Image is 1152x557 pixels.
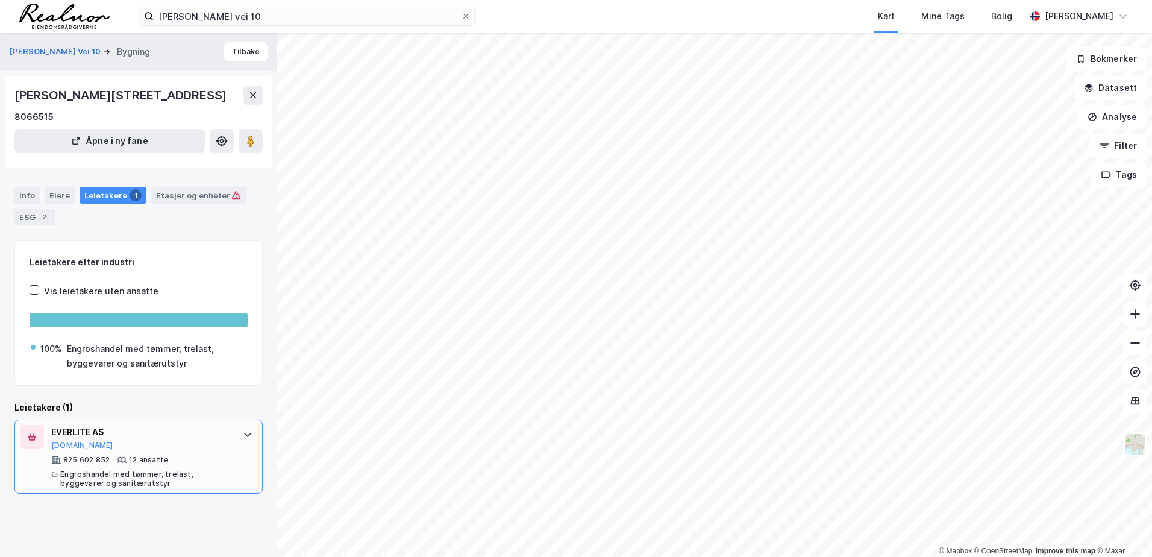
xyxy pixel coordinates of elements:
[1092,499,1152,557] div: Kontrollprogram for chat
[939,547,972,555] a: Mapbox
[60,470,231,489] div: Engroshandel med tømmer, trelast, byggevarer og sanitærutstyr
[1091,163,1147,187] button: Tags
[129,455,169,465] div: 12 ansatte
[80,187,146,204] div: Leietakere
[10,46,103,58] button: [PERSON_NAME] Vei 10
[14,110,54,124] div: 8066515
[1077,105,1147,129] button: Analyse
[991,9,1012,24] div: Bolig
[40,342,62,356] div: 100%
[878,9,895,24] div: Kart
[1045,9,1113,24] div: [PERSON_NAME]
[1089,134,1147,158] button: Filter
[1036,547,1095,555] a: Improve this map
[1124,433,1147,456] img: Z
[1074,76,1147,100] button: Datasett
[224,42,268,61] button: Tilbake
[14,209,55,225] div: ESG
[14,86,229,105] div: [PERSON_NAME][STREET_ADDRESS]
[19,4,110,29] img: realnor-logo.934646d98de889bb5806.png
[44,284,158,298] div: Vis leietakere uten ansatte
[154,7,461,25] input: Søk på adresse, matrikkel, gårdeiere, leietakere eller personer
[117,45,150,59] div: Bygning
[45,187,75,204] div: Eiere
[921,9,965,24] div: Mine Tags
[1066,47,1147,71] button: Bokmerker
[51,441,113,450] button: [DOMAIN_NAME]
[63,455,110,465] div: 825 602 852
[974,547,1033,555] a: OpenStreetMap
[67,342,246,371] div: Engroshandel med tømmer, trelast, byggevarer og sanitærutstyr
[30,255,248,269] div: Leietakere etter industri
[14,400,263,415] div: Leietakere (1)
[14,129,205,153] button: Åpne i ny fane
[156,190,241,201] div: Etasjer og enheter
[38,211,50,223] div: 2
[14,187,40,204] div: Info
[51,425,231,439] div: EVERLITE AS
[1092,499,1152,557] iframe: Chat Widget
[130,189,142,201] div: 1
